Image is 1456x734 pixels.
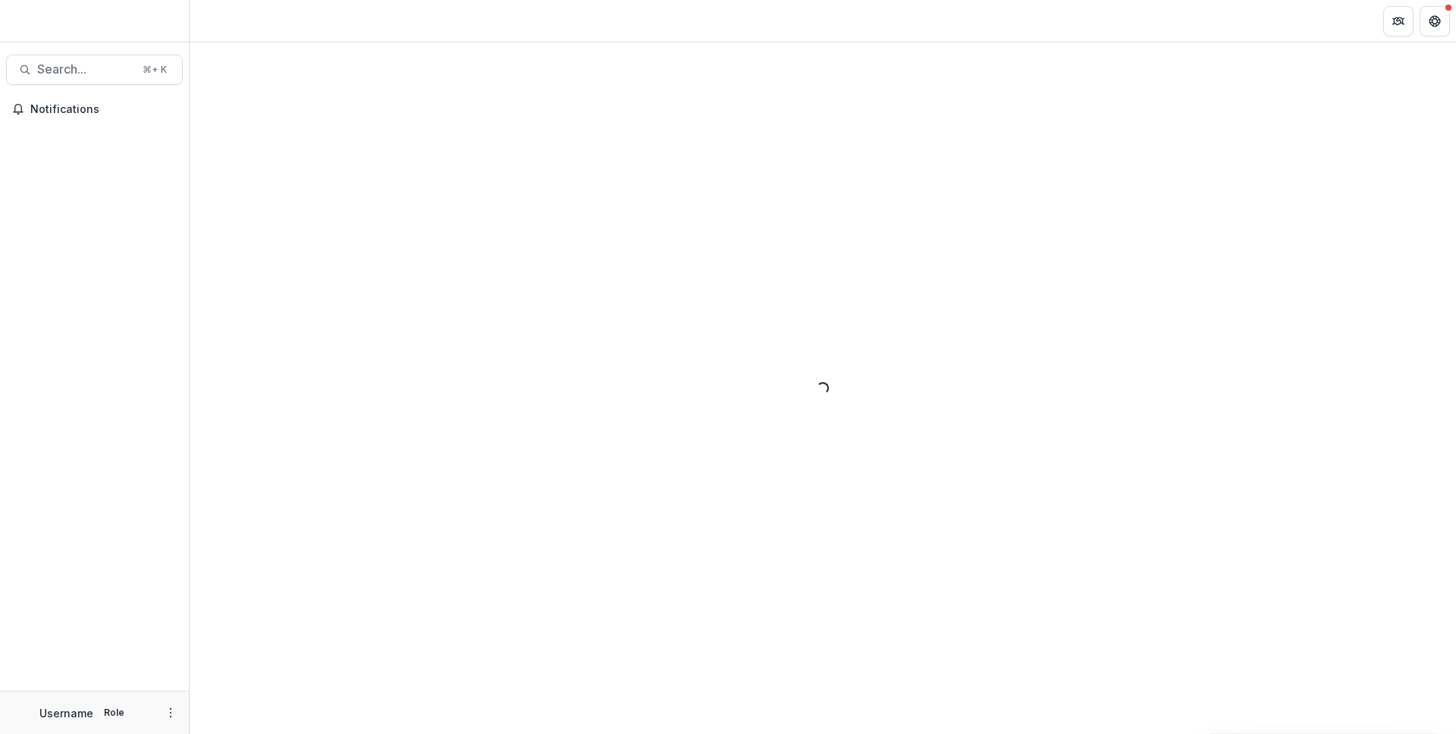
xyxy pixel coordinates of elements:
p: Role [99,706,129,720]
button: Partners [1383,6,1414,36]
button: Get Help [1420,6,1450,36]
button: More [162,704,180,722]
button: Notifications [6,97,183,121]
button: Search... [6,55,183,85]
p: Username [39,705,93,721]
span: Search... [37,62,133,77]
span: Notifications [30,103,177,116]
div: ⌘ + K [140,61,170,78]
